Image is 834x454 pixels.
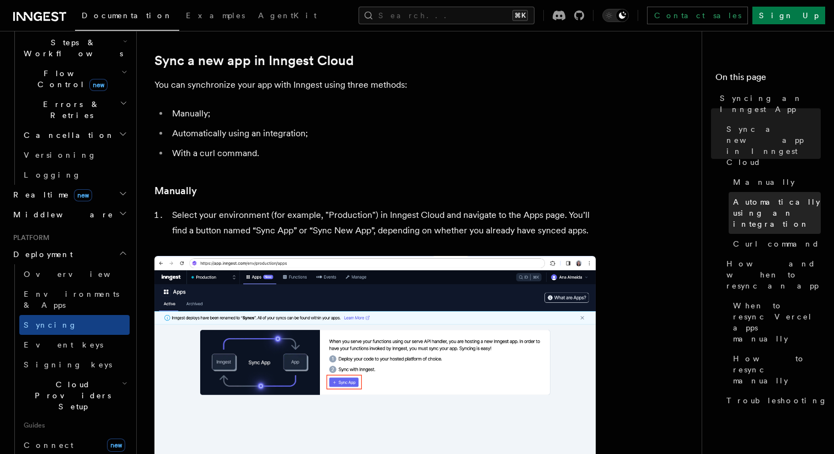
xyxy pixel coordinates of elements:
button: Flow Controlnew [19,63,130,94]
a: Syncing an Inngest App [715,88,821,119]
button: Middleware [9,205,130,225]
span: Environments & Apps [24,290,119,309]
span: Versioning [24,151,97,159]
a: Sign Up [752,7,825,24]
a: Versioning [19,145,130,165]
button: Cloud Providers Setup [19,375,130,416]
span: Platform [9,233,50,242]
kbd: ⌘K [512,10,528,21]
span: new [89,79,108,91]
a: Syncing [19,315,130,335]
span: Middleware [9,209,114,220]
span: Sync a new app in Inngest Cloud [726,124,821,168]
a: How to resync manually [729,349,821,391]
span: How and when to resync an app [726,258,821,291]
button: Steps & Workflows [19,33,130,63]
span: Realtime [9,189,92,200]
button: Search...⌘K [359,7,534,24]
span: Cancellation [19,130,115,141]
span: new [74,189,92,201]
span: Manually [733,177,795,188]
p: You can synchronize your app with Inngest using three methods: [154,77,596,93]
a: Environments & Apps [19,284,130,315]
button: Deployment [9,244,130,264]
button: Cancellation [19,125,130,145]
span: Flow Control [19,68,121,90]
span: new [107,439,125,452]
button: Errors & Retries [19,94,130,125]
a: Curl command [729,234,821,254]
li: Manually; [169,106,596,121]
a: Examples [179,3,252,30]
a: Contact sales [647,7,748,24]
span: Deployment [9,249,73,260]
span: Connect [24,441,73,450]
a: How and when to resync an app [722,254,821,296]
button: Toggle dark mode [602,9,629,22]
span: Documentation [82,11,173,20]
a: Documentation [75,3,179,31]
span: Errors & Retries [19,99,120,121]
span: Signing keys [24,360,112,369]
a: AgentKit [252,3,323,30]
a: Sync a new app in Inngest Cloud [722,119,821,172]
span: Syncing an Inngest App [720,93,821,115]
span: Automatically using an integration [733,196,821,229]
a: Manually [154,183,197,199]
span: Steps & Workflows [19,37,123,59]
span: Syncing [24,321,77,329]
span: Overview [24,270,137,279]
span: Troubleshooting [726,395,827,406]
li: Automatically using an integration; [169,126,596,141]
a: Troubleshooting [722,391,821,410]
span: When to resync Vercel apps manually [733,300,821,344]
span: Examples [186,11,245,20]
li: With a curl command. [169,146,596,161]
li: Select your environment (for example, "Production") in Inngest Cloud and navigate to the Apps pag... [169,207,596,238]
span: Event keys [24,340,103,349]
span: Cloud Providers Setup [19,379,122,412]
a: When to resync Vercel apps manually [729,296,821,349]
a: Automatically using an integration [729,192,821,234]
a: Signing keys [19,355,130,375]
span: Curl command [733,238,820,249]
a: Logging [19,165,130,185]
button: Realtimenew [9,185,130,205]
h4: On this page [715,71,821,88]
span: Guides [19,416,130,434]
a: Overview [19,264,130,284]
a: Manually [729,172,821,192]
span: Logging [24,170,81,179]
a: Event keys [19,335,130,355]
a: Sync a new app in Inngest Cloud [154,53,354,68]
span: AgentKit [258,11,317,20]
div: Inngest Functions [9,13,130,185]
span: How to resync manually [733,353,821,386]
